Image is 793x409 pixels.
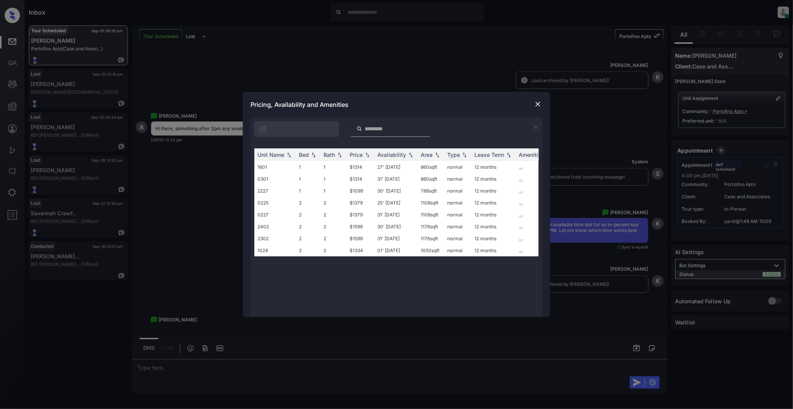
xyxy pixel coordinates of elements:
img: sorting [505,152,513,158]
td: 1050 sqft [418,244,444,256]
td: 0227 [254,209,296,221]
td: 2402 [254,221,296,233]
img: icon-zuma [531,123,541,132]
td: 2302 [254,233,296,244]
div: Bed [299,151,309,158]
td: 30' [DATE] [374,185,418,197]
div: Pricing, Availability and Amenities [243,92,550,117]
td: $1314 [347,173,374,185]
td: 860 sqft [418,173,444,185]
td: 1 [296,173,320,185]
td: 30' [DATE] [374,221,418,233]
td: $1379 [347,209,374,221]
td: 12 months [471,197,516,209]
td: 12 months [471,209,516,221]
td: normal [444,173,471,185]
td: $1599 [347,233,374,244]
td: 2 [296,244,320,256]
img: close [534,100,542,108]
div: Amenities [519,151,544,158]
td: 1 [320,185,347,197]
td: 12 months [471,185,516,197]
td: 12 months [471,173,516,185]
td: 2 [320,244,347,256]
td: normal [444,244,471,256]
td: 31' [DATE] [374,209,418,221]
td: 2 [320,221,347,233]
img: icon-zuma [259,125,267,133]
div: Lease Term [474,151,504,158]
div: Price [350,151,363,158]
td: normal [444,197,471,209]
td: 1 [320,173,347,185]
td: 0301 [254,173,296,185]
td: $1379 [347,197,374,209]
td: 1176 sqft [418,233,444,244]
td: 1108 sqft [418,197,444,209]
img: sorting [433,152,441,158]
td: 25' [DATE] [374,197,418,209]
td: 2227 [254,185,296,197]
div: Unit Name [257,151,284,158]
td: 12 months [471,221,516,233]
td: 12 months [471,161,516,173]
td: $1334 [347,244,374,256]
td: 2 [296,209,320,221]
td: 2 [320,197,347,209]
td: 12 months [471,244,516,256]
td: 31' [DATE] [374,173,418,185]
img: sorting [461,152,468,158]
img: icon-zuma [357,125,362,132]
img: sorting [285,152,293,158]
td: normal [444,209,471,221]
td: 2 [296,221,320,233]
img: sorting [407,152,415,158]
img: sorting [336,152,343,158]
td: $1099 [347,185,374,197]
td: 27' [DATE] [374,161,418,173]
img: sorting [310,152,317,158]
td: 2 [296,233,320,244]
td: 1024 [254,244,296,256]
td: 12 months [471,233,516,244]
td: normal [444,185,471,197]
td: 2 [320,233,347,244]
td: $1314 [347,161,374,173]
div: Area [421,151,433,158]
td: 860 sqft [418,161,444,173]
td: 0225 [254,197,296,209]
td: 1601 [254,161,296,173]
td: 31' [DATE] [374,233,418,244]
td: 1108 sqft [418,209,444,221]
td: normal [444,161,471,173]
td: normal [444,221,471,233]
td: 1 [296,185,320,197]
img: sorting [363,152,371,158]
td: 1 [296,161,320,173]
td: 1176 sqft [418,221,444,233]
td: 1 [320,161,347,173]
td: $1599 [347,221,374,233]
div: Type [447,151,460,158]
div: Bath [324,151,335,158]
td: normal [444,233,471,244]
td: 2 [296,197,320,209]
td: 01' [DATE] [374,244,418,256]
td: 789 sqft [418,185,444,197]
div: Availability [377,151,406,158]
td: 2 [320,209,347,221]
